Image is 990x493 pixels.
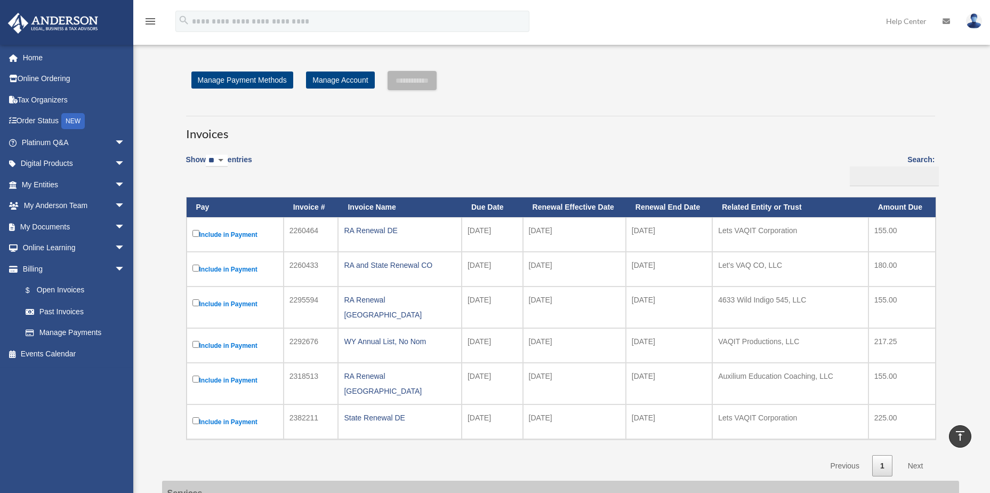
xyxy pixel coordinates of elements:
a: Billingarrow_drop_down [7,258,136,280]
a: menu [144,19,157,28]
img: Anderson Advisors Platinum Portal [5,13,101,34]
div: RA Renewal DE [344,223,456,238]
label: Include in Payment [192,263,278,276]
input: Include in Payment [192,230,199,237]
td: [DATE] [626,217,712,252]
i: vertical_align_top [954,430,967,442]
a: Online Learningarrow_drop_down [7,237,141,259]
span: $ [31,284,37,297]
a: Manage Payments [15,322,136,344]
th: Renewal End Date: activate to sort column ascending [626,197,712,217]
input: Search: [850,166,939,187]
td: 4633 Wild Indigo 545, LLC [712,287,868,328]
span: arrow_drop_down [115,258,136,280]
input: Include in Payment [192,417,199,424]
label: Include in Payment [192,373,278,387]
a: My Entitiesarrow_drop_down [7,174,141,195]
a: Previous [822,455,867,477]
label: Include in Payment [192,339,278,352]
td: 2318513 [284,363,339,404]
td: [DATE] [462,404,523,439]
td: [DATE] [626,252,712,287]
td: 155.00 [868,217,936,252]
th: Invoice #: activate to sort column ascending [284,197,339,217]
td: 225.00 [868,404,936,439]
a: Manage Account [306,71,374,89]
select: Showentries [206,155,228,167]
span: arrow_drop_down [115,195,136,217]
td: Auxilium Education Coaching, LLC [712,363,868,404]
td: Let's VAQ CO, LLC [712,252,868,287]
input: Include in Payment [192,265,199,272]
span: arrow_drop_down [115,132,136,154]
td: [DATE] [523,252,626,287]
a: Platinum Q&Aarrow_drop_down [7,132,141,153]
th: Invoice Name: activate to sort column ascending [338,197,462,217]
a: Digital Productsarrow_drop_down [7,153,141,174]
td: 155.00 [868,363,936,404]
td: [DATE] [523,404,626,439]
td: [DATE] [462,252,523,287]
span: arrow_drop_down [115,237,136,259]
div: RA Renewal [GEOGRAPHIC_DATA] [344,292,456,322]
div: NEW [61,113,85,129]
td: [DATE] [462,363,523,404]
span: arrow_drop_down [115,153,136,175]
a: My Anderson Teamarrow_drop_down [7,195,141,217]
td: [DATE] [523,328,626,363]
td: Lets VAQIT Corporation [712,217,868,252]
label: Include in Payment [192,297,278,311]
a: Online Ordering [7,68,141,90]
th: Amount Due: activate to sort column ascending [868,197,936,217]
td: [DATE] [626,287,712,328]
i: search [178,14,190,26]
td: 2292676 [284,328,339,363]
span: arrow_drop_down [115,216,136,238]
a: Tax Organizers [7,89,141,110]
td: [DATE] [626,404,712,439]
a: Events Calendar [7,343,141,364]
td: [DATE] [523,217,626,252]
td: [DATE] [626,328,712,363]
td: 155.00 [868,287,936,328]
td: [DATE] [523,363,626,404]
td: VAQIT Productions, LLC [712,328,868,363]
img: User Pic [966,13,982,29]
h3: Invoices [186,116,935,142]
div: WY Annual List, No Nom [344,334,456,349]
th: Due Date: activate to sort column ascending [462,197,523,217]
a: Past Invoices [15,301,136,322]
a: Order StatusNEW [7,110,141,132]
td: 217.25 [868,328,936,363]
input: Include in Payment [192,299,199,306]
label: Include in Payment [192,228,278,241]
a: Next [900,455,931,477]
td: 2260433 [284,252,339,287]
td: 2382211 [284,404,339,439]
span: arrow_drop_down [115,174,136,196]
label: Show entries [186,153,252,178]
a: Home [7,47,141,68]
th: Related Entity or Trust: activate to sort column ascending [712,197,868,217]
div: State Renewal DE [344,410,456,425]
a: vertical_align_top [949,425,971,448]
th: Renewal Effective Date: activate to sort column ascending [523,197,626,217]
th: Pay: activate to sort column descending [187,197,284,217]
a: 1 [872,455,892,477]
td: [DATE] [462,287,523,328]
td: [DATE] [523,287,626,328]
a: $Open Invoices [15,280,131,301]
td: Lets VAQIT Corporation [712,404,868,439]
label: Include in Payment [192,415,278,428]
a: My Documentsarrow_drop_down [7,216,141,237]
td: 180.00 [868,252,936,287]
td: [DATE] [626,363,712,404]
td: 2260464 [284,217,339,252]
input: Include in Payment [192,341,199,348]
td: [DATE] [462,328,523,363]
input: Include in Payment [192,376,199,383]
div: RA and State Renewal CO [344,258,456,273]
a: Manage Payment Methods [191,71,293,89]
i: menu [144,15,157,28]
div: RA Renewal [GEOGRAPHIC_DATA] [344,369,456,399]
